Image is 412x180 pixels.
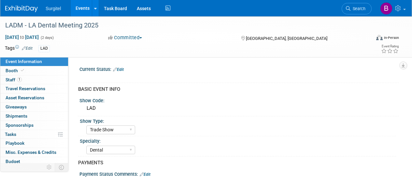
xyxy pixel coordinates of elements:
a: Giveaways [0,103,68,111]
a: Edit [113,67,124,72]
a: Travel Reservations [0,84,68,93]
i: Booth reservation complete [21,69,24,72]
span: Event Information [6,59,42,64]
div: BASIC EVENT INFO [78,86,394,93]
a: Asset Reservations [0,93,68,102]
span: Booth [6,68,25,73]
span: Asset Reservations [6,95,44,100]
span: (2 days) [40,36,54,40]
div: Payment Status Comments: [79,169,399,178]
td: Tags [5,45,33,52]
span: to [19,35,25,40]
div: Event Format [341,34,399,44]
span: Budget [6,159,20,164]
td: Personalize Event Tab Strip [44,163,55,172]
img: Brian Craig [380,2,392,15]
span: Shipments [6,113,27,119]
a: Budget [0,157,68,166]
span: Travel Reservations [6,86,45,91]
span: Staff [6,77,22,82]
div: LAD [38,45,50,52]
a: Edit [140,172,150,177]
span: Giveaways [6,104,27,109]
a: Event Information [0,57,68,66]
span: Sponsorships [6,123,34,128]
div: In-Person [384,35,399,40]
span: Tasks [5,132,16,137]
span: [DATE] [DATE] [5,34,39,40]
a: Tasks [0,130,68,139]
button: Committed [106,34,145,41]
a: Playbook [0,139,68,148]
div: LADM - LA Dental Meeting 2025 [3,20,365,31]
a: Staff1 [0,75,68,84]
div: PAYMENTS [78,159,394,166]
a: Misc. Expenses & Credits [0,148,68,157]
div: Specialty: [80,136,396,144]
div: Show Type: [80,116,396,124]
a: Shipments [0,112,68,121]
div: Show Code: [79,96,399,104]
span: 1 [17,77,22,82]
span: [GEOGRAPHIC_DATA], [GEOGRAPHIC_DATA] [246,36,327,41]
a: Booth [0,66,68,75]
span: Misc. Expenses & Credits [6,150,56,155]
div: Current Status: [79,64,399,73]
td: Toggle Event Tabs [55,163,68,172]
div: Event Rating [381,45,399,48]
span: Search [350,6,365,11]
span: Playbook [6,140,24,146]
span: Surgitel [46,6,61,11]
a: Sponsorships [0,121,68,130]
a: Search [342,3,372,14]
a: Edit [22,46,33,51]
img: Format-Inperson.png [376,35,383,40]
img: ExhibitDay [5,6,38,12]
div: LAD [84,103,394,113]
